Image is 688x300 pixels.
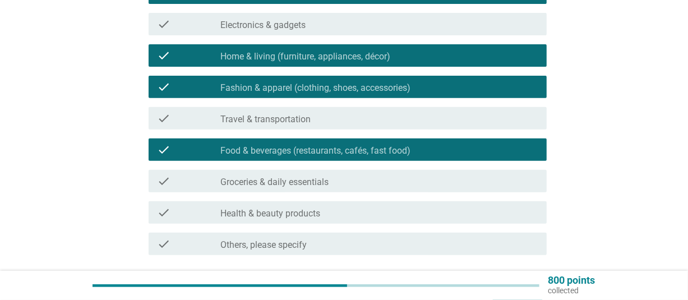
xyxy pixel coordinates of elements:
i: check [158,174,171,188]
i: check [158,206,171,219]
label: Groceries & daily essentials [221,177,329,188]
i: check [158,17,171,31]
i: check [158,112,171,125]
label: Home & living (furniture, appliances, décor) [221,51,391,62]
label: Electronics & gadgets [221,20,306,31]
i: check [158,49,171,62]
label: Fashion & apparel (clothing, shoes, accessories) [221,82,411,94]
label: Health & beauty products [221,208,321,219]
label: Food & beverages (restaurants, cafés, fast food) [221,145,411,156]
label: Travel & transportation [221,114,311,125]
i: check [158,80,171,94]
label: Others, please specify [221,239,307,251]
p: 800 points [548,275,595,285]
i: check [158,143,171,156]
i: check [158,237,171,251]
p: collected [548,285,595,296]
